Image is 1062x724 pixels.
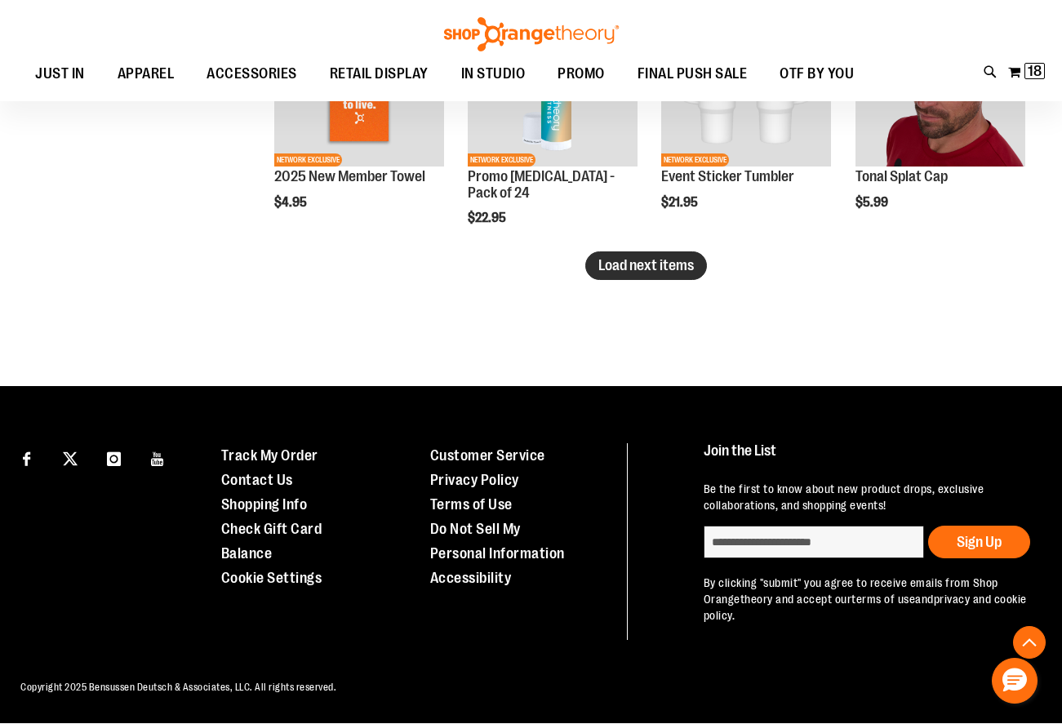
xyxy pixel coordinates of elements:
a: Visit our Youtube page [144,443,172,472]
span: ACCESSORIES [207,56,297,92]
a: ACCESSORIES [190,56,313,93]
span: RETAIL DISPLAY [330,56,429,92]
a: Visit our Facebook page [12,443,41,472]
span: Copyright 2025 Bensussen Deutsch & Associates, LLC. All rights reserved. [20,682,336,693]
span: Load next items [598,257,694,273]
a: Visit our Instagram page [100,443,128,472]
a: Event Sticker Tumbler [661,168,794,184]
span: IN STUDIO [461,56,526,92]
span: 18 [1028,63,1042,79]
a: RETAIL DISPLAY [313,56,445,93]
span: FINAL PUSH SALE [638,56,748,92]
a: terms of use [851,593,915,606]
span: NETWORK EXCLUSIVE [274,153,342,167]
a: APPAREL [101,56,191,93]
span: $4.95 [274,195,309,210]
p: Be the first to know about new product drops, exclusive collaborations, and shopping events! [704,481,1033,513]
a: 2025 New Member Towel [274,168,425,184]
a: IN STUDIO [445,56,542,93]
h4: Join the List [704,443,1033,473]
span: $5.99 [855,195,891,210]
input: enter email [704,526,924,558]
a: Check Gift Card Balance [221,521,322,562]
a: Privacy Policy [430,472,519,488]
p: By clicking "submit" you agree to receive emails from Shop Orangetheory and accept our and [704,575,1033,624]
a: OTF BY YOU [763,56,870,93]
a: Contact Us [221,472,293,488]
button: Hello, have a question? Let’s chat. [992,658,1038,704]
a: Tonal Splat Cap [855,168,948,184]
a: Accessibility [430,570,512,586]
a: Promo [MEDICAL_DATA] - Pack of 24 [468,168,615,201]
a: Track My Order [221,447,318,464]
a: Terms of Use [430,496,513,513]
span: OTF BY YOU [780,56,854,92]
a: Shopping Info [221,496,308,513]
span: $21.95 [661,195,700,210]
span: APPAREL [118,56,175,92]
button: Load next items [585,251,707,280]
span: JUST IN [35,56,85,92]
span: Sign Up [957,534,1002,550]
a: Do Not Sell My Personal Information [430,521,565,562]
a: JUST IN [19,56,101,92]
img: Shop Orangetheory [442,17,621,51]
a: Visit our X page [56,443,85,472]
span: NETWORK EXCLUSIVE [468,153,535,167]
button: Sign Up [928,526,1030,558]
span: NETWORK EXCLUSIVE [661,153,729,167]
a: PROMO [541,56,621,93]
a: Customer Service [430,447,545,464]
span: PROMO [558,56,605,92]
a: FINAL PUSH SALE [621,56,764,93]
button: Back To Top [1013,626,1046,659]
img: Twitter [63,451,78,466]
a: Cookie Settings [221,570,322,586]
span: $22.95 [468,211,509,225]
